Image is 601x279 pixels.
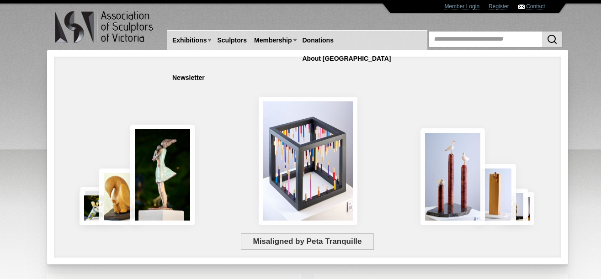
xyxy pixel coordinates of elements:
[518,5,525,9] img: Contact ASV
[130,125,195,225] img: Connection
[213,32,250,49] a: Sculptors
[547,34,558,45] img: Search
[169,69,208,86] a: Newsletter
[526,3,545,10] a: Contact
[169,32,210,49] a: Exhibitions
[299,50,395,67] a: About [GEOGRAPHIC_DATA]
[420,128,485,225] img: Rising Tides
[241,233,374,250] span: Misaligned by Peta Tranquille
[444,3,479,10] a: Member Login
[474,164,516,225] img: Little Frog. Big Climb
[54,9,155,45] img: logo.png
[489,3,509,10] a: Register
[250,32,295,49] a: Membership
[299,32,337,49] a: Donations
[259,97,357,225] img: Misaligned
